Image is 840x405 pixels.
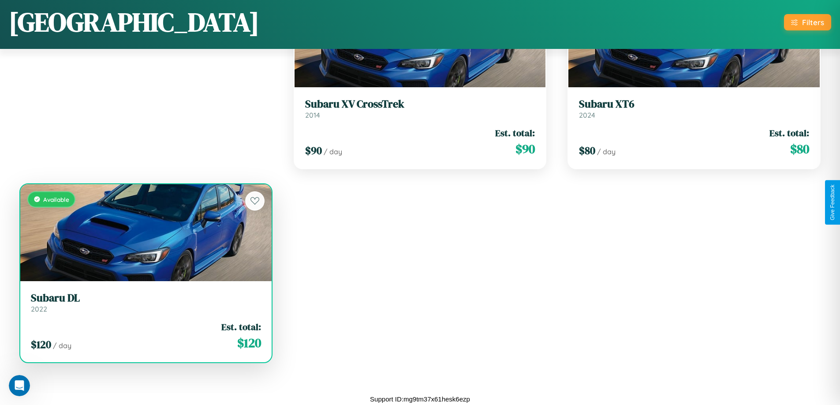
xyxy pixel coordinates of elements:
[829,185,836,220] div: Give Feedback
[53,341,71,350] span: / day
[790,140,809,158] span: $ 80
[597,147,616,156] span: / day
[370,393,470,405] p: Support ID: mg9tm37x61hesk6ezp
[43,196,69,203] span: Available
[305,143,322,158] span: $ 90
[31,305,47,313] span: 2022
[31,292,261,313] a: Subaru DL2022
[579,98,809,119] a: Subaru XT62024
[324,147,342,156] span: / day
[9,4,259,40] h1: [GEOGRAPHIC_DATA]
[495,126,535,139] span: Est. total:
[579,98,809,111] h3: Subaru XT6
[221,320,261,333] span: Est. total:
[579,111,595,119] span: 2024
[31,292,261,305] h3: Subaru DL
[9,375,30,396] iframe: Intercom live chat
[237,334,261,352] span: $ 120
[769,126,809,139] span: Est. total:
[305,98,535,111] h3: Subaru XV CrossTrek
[784,14,831,30] button: Filters
[305,111,320,119] span: 2014
[31,337,51,352] span: $ 120
[515,140,535,158] span: $ 90
[305,98,535,119] a: Subaru XV CrossTrek2014
[802,18,824,27] div: Filters
[579,143,595,158] span: $ 80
